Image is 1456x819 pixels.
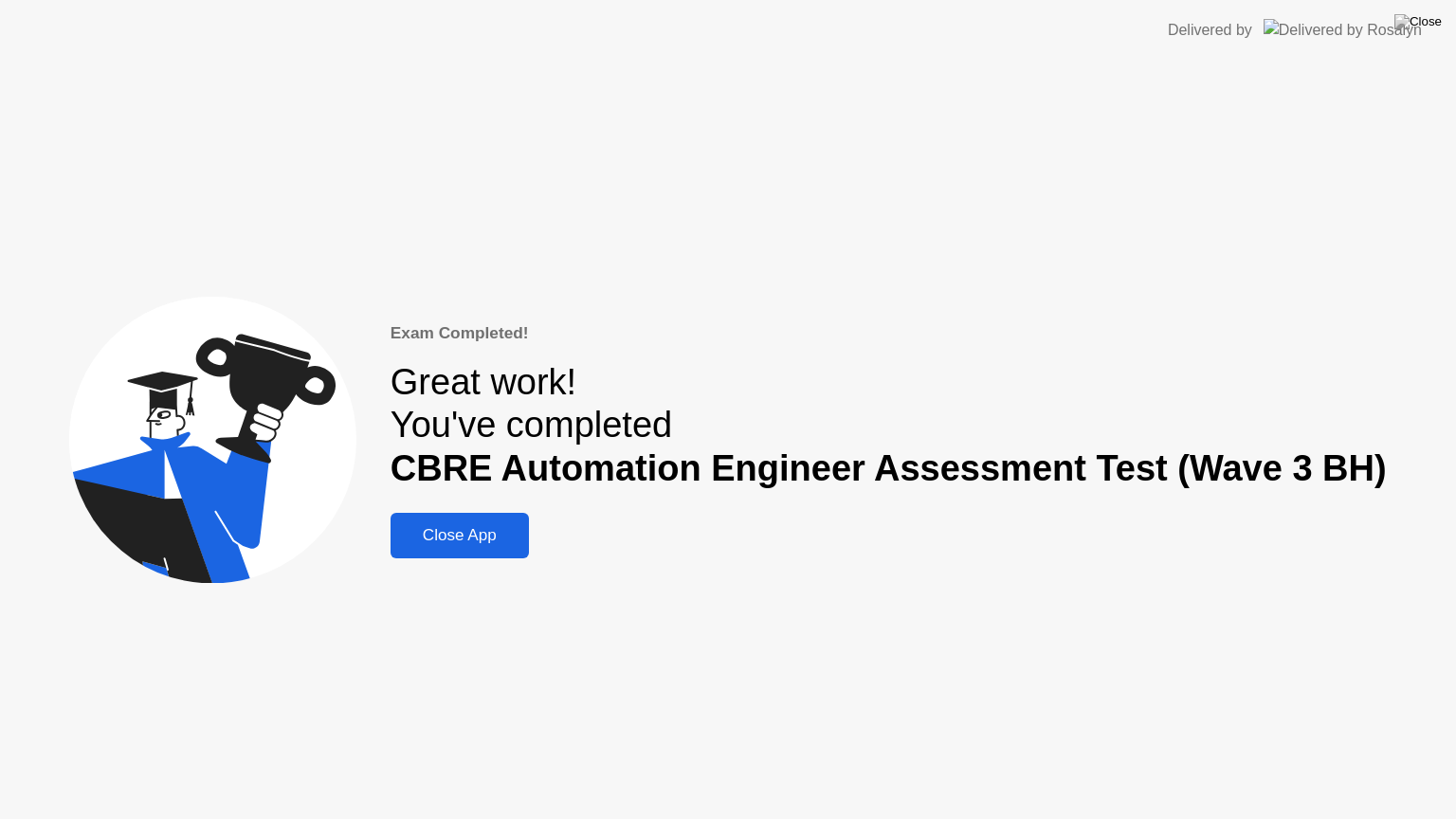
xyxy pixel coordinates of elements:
div: Delivered by [1168,19,1252,42]
img: Close [1394,14,1442,29]
div: Great work! You've completed [391,361,1387,491]
div: Exam Completed! [391,321,1387,346]
div: Close App [396,526,523,545]
img: Delivered by Rosalyn [1264,19,1422,41]
button: Close App [391,513,529,558]
b: CBRE Automation Engineer Assessment Test (Wave 3 BH) [391,448,1387,488]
